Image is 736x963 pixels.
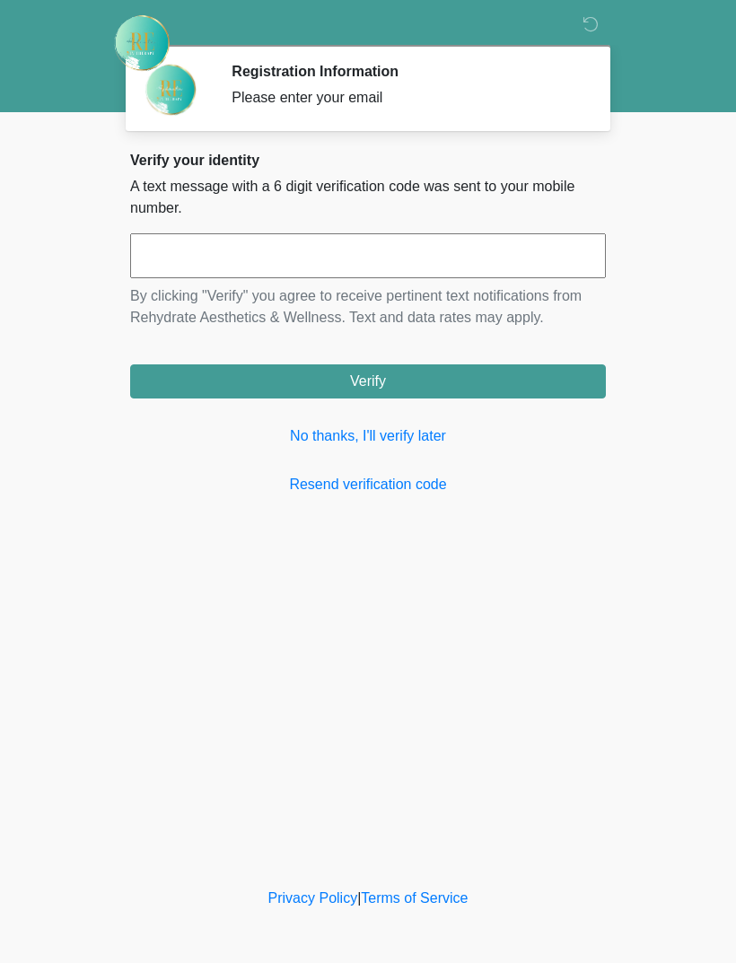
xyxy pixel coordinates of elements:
a: Terms of Service [361,890,468,906]
img: Rehydrate Aesthetics & Wellness Logo [112,13,171,73]
p: A text message with a 6 digit verification code was sent to your mobile number. [130,176,606,219]
div: Please enter your email [232,87,579,109]
a: | [357,890,361,906]
h2: Verify your identity [130,152,606,169]
a: Resend verification code [130,474,606,495]
p: By clicking "Verify" you agree to receive pertinent text notifications from Rehydrate Aesthetics ... [130,285,606,328]
a: No thanks, I'll verify later [130,425,606,447]
button: Verify [130,364,606,398]
a: Privacy Policy [268,890,358,906]
img: Agent Avatar [144,63,197,117]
